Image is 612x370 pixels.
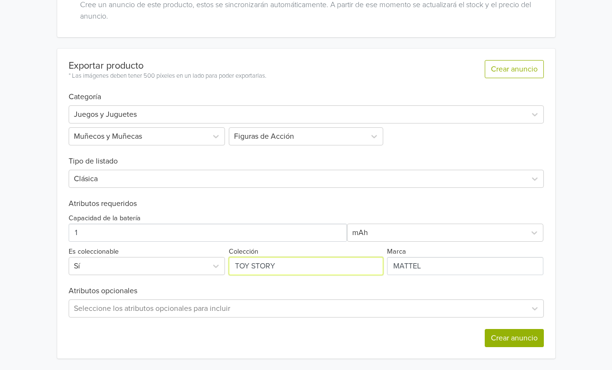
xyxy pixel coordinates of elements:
[69,81,544,102] h6: Categoría
[69,72,266,81] div: * Las imágenes deben tener 500 píxeles en un lado para poder exportarlas.
[69,199,544,208] h6: Atributos requeridos
[69,213,141,224] label: Capacidad de la batería
[69,287,544,296] h6: Atributos opcionales
[387,247,406,257] label: Marca
[485,329,544,347] button: Crear anuncio
[69,60,266,72] div: Exportar producto
[485,60,544,78] button: Crear anuncio
[69,247,119,257] label: Es coleccionable
[229,247,258,257] label: Colección
[69,145,544,166] h6: Tipo de listado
